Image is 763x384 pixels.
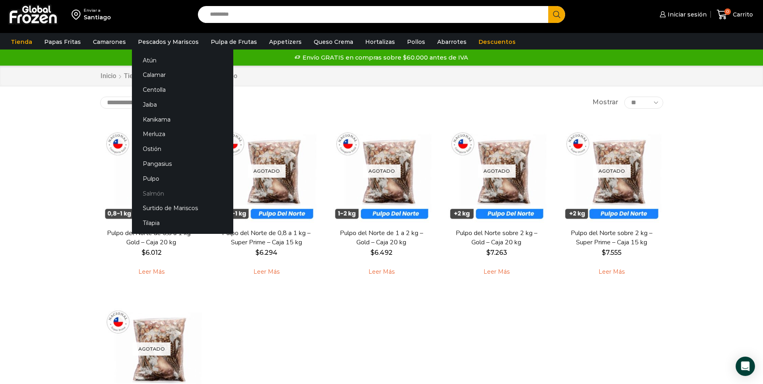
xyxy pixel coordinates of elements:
[370,249,393,256] bdi: 6.492
[132,142,233,157] a: Ostión
[134,34,203,50] a: Pescados y Mariscos
[666,10,707,19] span: Iniciar sesión
[132,171,233,186] a: Pulpo
[658,6,707,23] a: Iniciar sesión
[724,8,731,15] span: 0
[450,229,543,247] a: Pulpo del Norte sobre 2 kg – Gold – Caja 20 kg
[220,229,313,247] a: Pulpo del Norte de 0,8 a 1 kg – Super Prime – Caja 15 kg
[100,72,237,81] nav: Breadcrumb
[255,249,278,256] bdi: 6.294
[7,34,36,50] a: Tienda
[586,264,637,281] a: Leé más sobre “Pulpo del Norte sobre 2 kg - Super Prime - Caja 15 kg”
[602,249,621,256] bdi: 7.555
[731,10,753,19] span: Carrito
[126,264,177,281] a: Leé más sobre “Pulpo del Norte de 0,8 a 1 kg - Gold - Caja 20 kg”
[100,72,117,81] a: Inicio
[100,97,203,109] select: Pedido de la tienda
[433,34,471,50] a: Abarrotes
[736,357,755,376] div: Open Intercom Messenger
[592,98,618,107] span: Mostrar
[142,249,162,256] bdi: 6.012
[370,249,374,256] span: $
[133,342,171,355] p: Agotado
[403,34,429,50] a: Pollos
[548,6,565,23] button: Search button
[565,229,658,247] a: Pulpo del Norte sobre 2 kg – Super Prime – Caja 15 kg
[89,34,130,50] a: Camarones
[486,249,490,256] span: $
[471,264,522,281] a: Leé más sobre “Pulpo del Norte sobre 2 kg - Gold - Caja 20 kg”
[602,249,606,256] span: $
[84,13,111,21] div: Santiago
[265,34,306,50] a: Appetizers
[84,8,111,13] div: Enviar a
[105,229,197,247] a: Pulpo del Norte de 0,8 a 1 kg – Gold – Caja 20 kg
[132,68,233,83] a: Calamar
[132,201,233,216] a: Surtido de Mariscos
[132,216,233,231] a: Tilapia
[478,164,516,178] p: Agotado
[715,5,755,24] a: 0 Carrito
[132,83,233,97] a: Centolla
[241,264,292,281] a: Leé más sobre “Pulpo del Norte de 0,8 a 1 kg - Super Prime - Caja 15 kg”
[132,53,233,68] a: Atún
[72,8,84,21] img: address-field-icon.svg
[310,34,357,50] a: Queso Crema
[361,34,399,50] a: Hortalizas
[132,127,233,142] a: Merluza
[363,164,401,178] p: Agotado
[335,229,428,247] a: Pulpo del Norte de 1 a 2 kg – Gold – Caja 20 kg
[207,34,261,50] a: Pulpa de Frutas
[475,34,520,50] a: Descuentos
[486,249,507,256] bdi: 7.263
[142,249,146,256] span: $
[123,72,144,81] a: Tienda
[356,264,407,281] a: Leé más sobre “Pulpo del Norte de 1 a 2 kg - Gold - Caja 20 kg”
[132,186,233,201] a: Salmón
[40,34,85,50] a: Papas Fritas
[248,164,286,178] p: Agotado
[132,97,233,112] a: Jaiba
[132,157,233,171] a: Pangasius
[132,112,233,127] a: Kanikama
[593,164,631,178] p: Agotado
[255,249,259,256] span: $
